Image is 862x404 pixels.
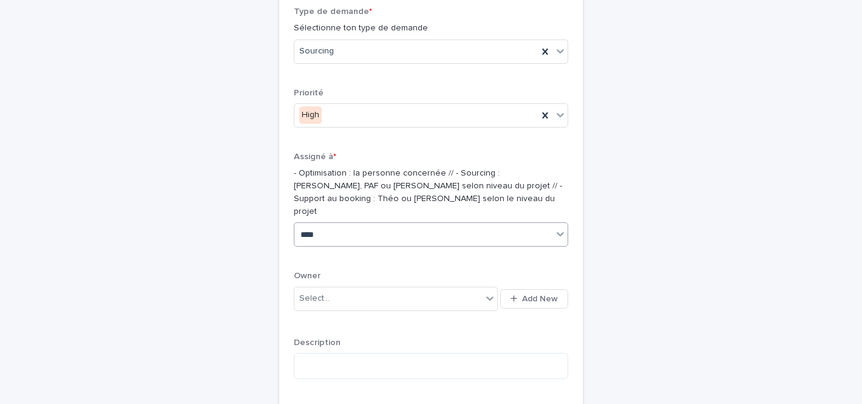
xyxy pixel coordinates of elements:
[294,7,372,16] span: Type de demande
[294,89,324,97] span: Priorité
[294,152,336,161] span: Assigné à
[299,45,334,58] span: Sourcing
[500,289,568,309] button: Add New
[294,22,568,35] p: Sélectionne ton type de demande
[522,295,558,303] span: Add New
[294,167,568,217] p: - Optimisation : la personne concernée // - Sourcing : [PERSON_NAME], PAF ou [PERSON_NAME] selon ...
[294,338,341,347] span: Description
[299,292,330,305] div: Select...
[299,106,322,124] div: High
[294,272,321,280] span: Owner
